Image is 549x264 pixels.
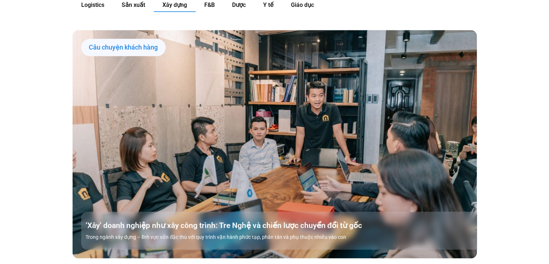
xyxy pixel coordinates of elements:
[291,1,314,8] span: Giáo dục
[122,1,145,8] span: Sản xuất
[81,1,104,8] span: Logistics
[162,1,187,8] span: Xây dựng
[204,1,215,8] span: F&B
[232,1,246,8] span: Dược
[86,233,481,241] p: Trong ngành xây dựng – lĩnh vực vốn đặc thù với quy trình vận hành phức tạp, phân tán và phụ thuộ...
[263,1,274,8] span: Y tế
[81,39,166,56] div: Câu chuyện khách hàng
[86,220,481,230] a: ‘Xây’ doanh nghiệp như xây công trình: Tre Nghệ và chiến lược chuyển đổi từ gốc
